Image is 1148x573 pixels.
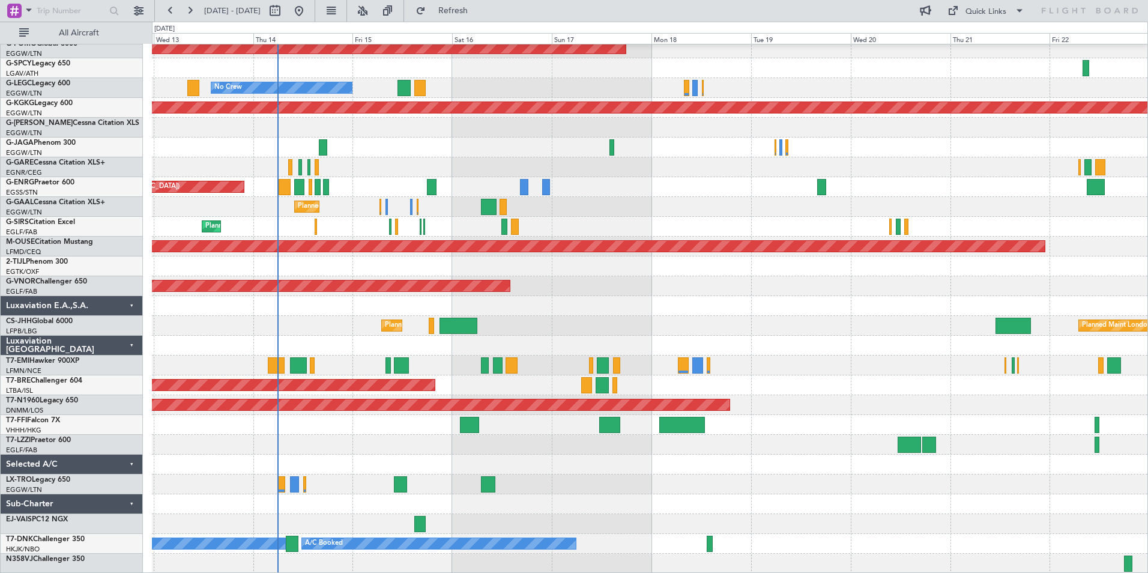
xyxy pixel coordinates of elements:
span: T7-N1960 [6,397,40,404]
button: Quick Links [941,1,1030,20]
a: EGLF/FAB [6,228,37,237]
span: N358VJ [6,556,33,563]
span: G-GAAL [6,199,34,206]
span: G-SPCY [6,60,32,67]
span: G-LEGC [6,80,32,87]
a: LTBA/ISL [6,386,33,395]
a: EGGW/LTN [6,49,42,58]
div: Planned Maint [GEOGRAPHIC_DATA] ([GEOGRAPHIC_DATA]) [205,217,394,235]
a: CS-JHHGlobal 6000 [6,318,73,325]
div: Mon 18 [651,33,751,44]
div: Quick Links [965,6,1006,18]
div: Planned Maint [GEOGRAPHIC_DATA] ([GEOGRAPHIC_DATA]) [385,317,574,335]
span: All Aircraft [31,29,127,37]
a: G-SPCYLegacy 650 [6,60,70,67]
span: T7-BRE [6,377,31,384]
div: Planned Maint [298,198,342,216]
a: EGGW/LTN [6,109,42,118]
a: VHHH/HKG [6,426,41,435]
div: Wed 20 [851,33,950,44]
span: G-VNOR [6,278,35,285]
div: Wed 13 [154,33,253,44]
a: LFMD/CEQ [6,247,41,256]
div: No Crew [214,79,242,97]
span: G-JAGA [6,139,34,147]
a: EGLF/FAB [6,287,37,296]
a: EGGW/LTN [6,208,42,217]
a: EGGW/LTN [6,485,42,494]
span: Refresh [428,7,479,15]
a: M-OUSECitation Mustang [6,238,93,246]
span: CS-JHH [6,318,32,325]
a: EGGW/LTN [6,129,42,138]
div: Sat 16 [452,33,552,44]
a: EGTK/OXF [6,267,39,276]
div: Thu 14 [253,33,353,44]
span: 2-TIJL [6,258,26,265]
span: G-SIRS [6,219,29,226]
a: DNMM/LOS [6,406,43,415]
div: Sun 17 [552,33,651,44]
a: T7-N1960Legacy 650 [6,397,78,404]
a: LFMN/NCE [6,366,41,375]
a: LGAV/ATH [6,69,38,78]
a: T7-BREChallenger 604 [6,377,82,384]
span: [DATE] - [DATE] [204,5,261,16]
span: T7-DNK [6,536,33,543]
span: LX-TRO [6,476,32,484]
a: G-VNORChallenger 650 [6,278,87,285]
a: T7-FFIFalcon 7X [6,417,60,424]
a: G-LEGCLegacy 600 [6,80,70,87]
a: T7-LZZIPraetor 600 [6,437,71,444]
a: EGGW/LTN [6,89,42,98]
a: EGNR/CEG [6,168,42,177]
div: Fri 15 [352,33,452,44]
a: G-ENRGPraetor 600 [6,179,74,186]
span: M-OUSE [6,238,35,246]
div: Tue 19 [751,33,851,44]
a: G-GARECessna Citation XLS+ [6,159,105,166]
a: G-[PERSON_NAME]Cessna Citation XLS [6,120,139,127]
span: G-GARE [6,159,34,166]
span: T7-LZZI [6,437,31,444]
a: T7-EMIHawker 900XP [6,357,79,365]
a: EJ-VAISPC12 NGX [6,516,68,523]
a: T7-DNKChallenger 350 [6,536,85,543]
span: T7-EMI [6,357,29,365]
span: G-KGKG [6,100,34,107]
span: G-ENRG [6,179,34,186]
div: A/C Booked [305,535,343,553]
a: N358VJChallenger 350 [6,556,85,563]
a: LX-TROLegacy 650 [6,476,70,484]
a: HKJK/NBO [6,545,40,554]
div: [DATE] [154,24,175,34]
div: Thu 21 [950,33,1050,44]
a: EGGW/LTN [6,148,42,157]
a: EGLF/FAB [6,446,37,455]
a: G-SIRSCitation Excel [6,219,75,226]
a: G-JAGAPhenom 300 [6,139,76,147]
a: 2-TIJLPhenom 300 [6,258,68,265]
button: Refresh [410,1,482,20]
a: LFPB/LBG [6,327,37,336]
span: G-[PERSON_NAME] [6,120,73,127]
a: G-KGKGLegacy 600 [6,100,73,107]
button: All Aircraft [13,23,130,43]
input: Trip Number [37,2,106,20]
a: G-GAALCessna Citation XLS+ [6,199,105,206]
span: EJ-VAIS [6,516,32,523]
span: T7-FFI [6,417,27,424]
a: EGSS/STN [6,188,38,197]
